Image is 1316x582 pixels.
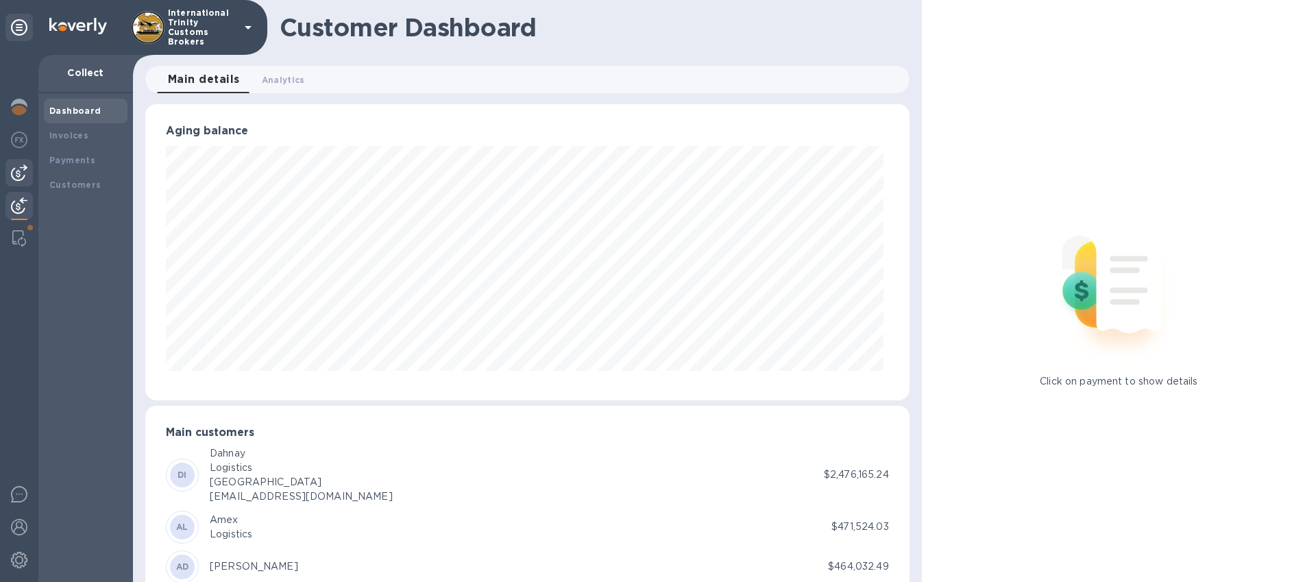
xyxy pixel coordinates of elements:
[210,527,252,542] div: Logistics
[176,561,189,572] b: AD
[210,446,393,461] div: Dahnay
[824,468,889,482] p: $2,476,165.24
[49,155,95,165] b: Payments
[166,426,889,439] h3: Main customers
[168,70,240,89] span: Main details
[178,470,187,480] b: DI
[166,125,889,138] h3: Aging balance
[831,520,888,534] p: $471,524.03
[828,559,888,574] p: $464,032.49
[280,13,900,42] h1: Customer Dashboard
[210,461,393,475] div: Logistics
[168,8,236,47] p: International Trinity Customs Brokers
[11,132,27,148] img: Foreign exchange
[176,522,188,532] b: AL
[210,489,393,504] div: [EMAIL_ADDRESS][DOMAIN_NAME]
[49,18,107,34] img: Logo
[210,475,393,489] div: [GEOGRAPHIC_DATA]
[49,180,101,190] b: Customers
[49,130,88,141] b: Invoices
[49,66,122,80] p: Collect
[262,73,305,87] span: Analytics
[210,513,252,527] div: Amex
[210,559,298,574] div: [PERSON_NAME]
[49,106,101,116] b: Dashboard
[1040,374,1197,389] p: Click on payment to show details
[5,14,33,41] div: Unpin categories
